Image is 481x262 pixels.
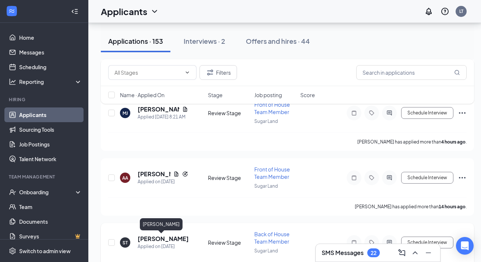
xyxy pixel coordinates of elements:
div: Hiring [9,96,81,103]
input: Search in applications [356,65,467,80]
svg: ChevronUp [411,248,420,257]
h1: Applicants [101,5,147,18]
svg: Ellipses [458,173,467,182]
svg: Filter [206,68,215,77]
h5: [PERSON_NAME] [138,170,170,178]
a: Applicants [19,107,82,122]
svg: MagnifyingGlass [454,70,460,75]
span: Stage [208,91,223,99]
a: Messages [19,45,82,60]
svg: Settings [9,247,16,255]
svg: ActiveChat [385,240,394,245]
a: Home [19,30,82,45]
svg: ChevronDown [150,7,159,16]
div: MJ [123,110,128,116]
div: Offers and hires · 44 [246,36,310,46]
p: [PERSON_NAME] has applied more than . [357,139,467,145]
div: Review Stage [208,174,250,181]
button: Minimize [422,247,434,259]
a: Scheduling [19,60,82,74]
div: LT [459,8,463,14]
svg: Tag [367,110,376,116]
p: [PERSON_NAME] has applied more than . [355,203,467,210]
svg: Ellipses [458,109,467,117]
svg: WorkstreamLogo [8,7,15,15]
svg: ActiveChat [385,175,394,181]
span: Sugar Land [254,118,278,124]
span: Sugar Land [254,248,278,254]
b: 4 hours ago [441,139,466,145]
div: Reporting [19,78,82,85]
a: Job Postings [19,137,82,152]
button: ComposeMessage [396,247,408,259]
div: Review Stage [208,239,250,246]
span: Front of House Team Member [254,166,290,180]
span: Sugar Land [254,183,278,189]
div: ST [123,240,128,246]
h3: SMS Messages [322,249,364,257]
div: Switch to admin view [19,247,71,255]
svg: Tag [367,175,376,181]
div: Applied on [DATE] [138,178,188,185]
div: 22 [371,250,376,256]
span: Score [300,91,315,99]
b: 14 hours ago [439,204,466,209]
svg: Note [350,175,358,181]
svg: ChevronDown [184,70,190,75]
div: Open Intercom Messenger [456,237,474,255]
svg: Minimize [424,248,433,257]
span: Name · Applied On [120,91,165,99]
svg: Document [173,171,179,177]
a: Sourcing Tools [19,122,82,137]
svg: QuestionInfo [441,7,449,16]
svg: UserCheck [9,188,16,196]
div: Applied on [DATE] [138,243,188,250]
svg: ComposeMessage [397,248,406,257]
input: All Stages [114,68,181,77]
div: AA [122,175,128,181]
button: Schedule Interview [401,107,453,119]
div: Applied [DATE] 8:21 AM [138,113,188,121]
div: [PERSON_NAME] [140,218,183,230]
span: Job posting [254,91,282,99]
svg: Notifications [424,7,433,16]
svg: Note [350,110,358,116]
div: Applications · 153 [108,36,163,46]
div: Onboarding [19,188,76,196]
h5: [PERSON_NAME] [138,235,188,243]
a: Documents [19,214,82,229]
button: Filter Filters [199,65,237,80]
div: Interviews · 2 [184,36,225,46]
button: ChevronUp [409,247,421,259]
div: Review Stage [208,109,250,117]
button: Schedule Interview [401,172,453,184]
svg: ActiveChat [385,110,394,116]
svg: Note [350,240,358,245]
a: Team [19,199,82,214]
button: Schedule Interview [401,237,453,248]
div: Team Management [9,174,81,180]
svg: Analysis [9,78,16,85]
svg: Reapply [182,171,188,177]
a: Talent Network [19,152,82,166]
svg: Tag [367,240,376,245]
svg: Collapse [71,8,78,15]
span: Back of House Team Member [254,231,290,245]
a: SurveysCrown [19,229,82,244]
